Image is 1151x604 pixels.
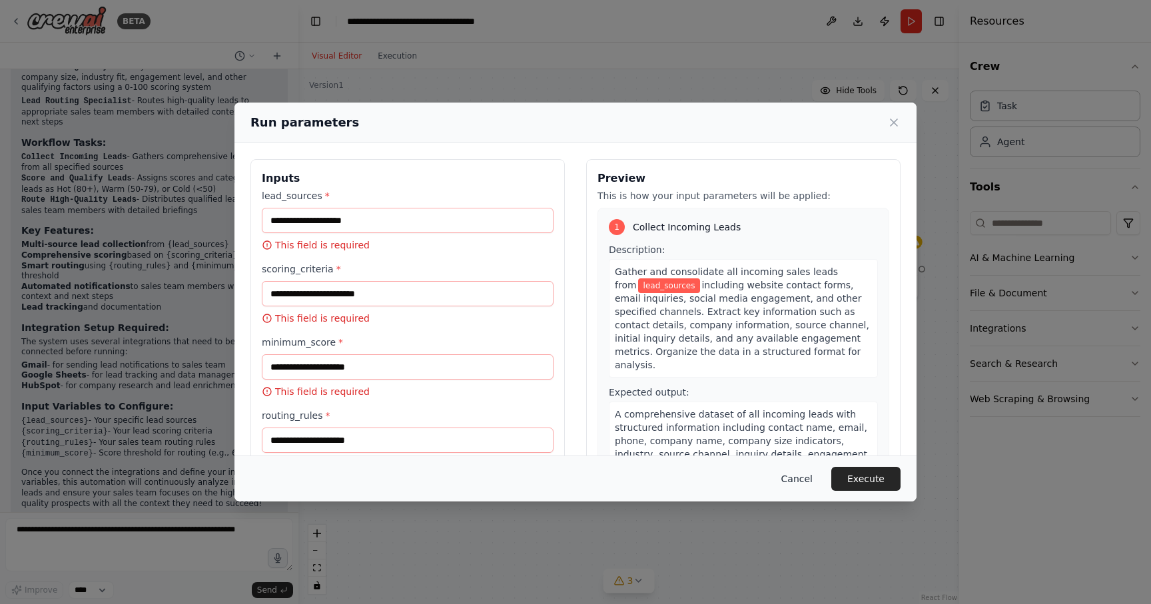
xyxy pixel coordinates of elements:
[262,336,554,349] label: minimum_score
[262,262,554,276] label: scoring_criteria
[638,278,701,293] span: Variable: lead_sources
[250,113,359,132] h2: Run parameters
[615,409,867,473] span: A comprehensive dataset of all incoming leads with structured information including contact name,...
[262,238,554,252] p: This field is required
[262,312,554,325] p: This field is required
[633,220,741,234] span: Collect Incoming Leads
[831,467,901,491] button: Execute
[609,244,665,255] span: Description:
[609,387,689,398] span: Expected output:
[615,280,869,370] span: including website contact forms, email inquiries, social media engagement, and other specified ch...
[609,219,625,235] div: 1
[262,170,554,186] h3: Inputs
[262,189,554,202] label: lead_sources
[597,189,889,202] p: This is how your input parameters will be applied:
[262,409,554,422] label: routing_rules
[597,170,889,186] h3: Preview
[262,385,554,398] p: This field is required
[615,266,838,290] span: Gather and consolidate all incoming sales leads from
[771,467,823,491] button: Cancel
